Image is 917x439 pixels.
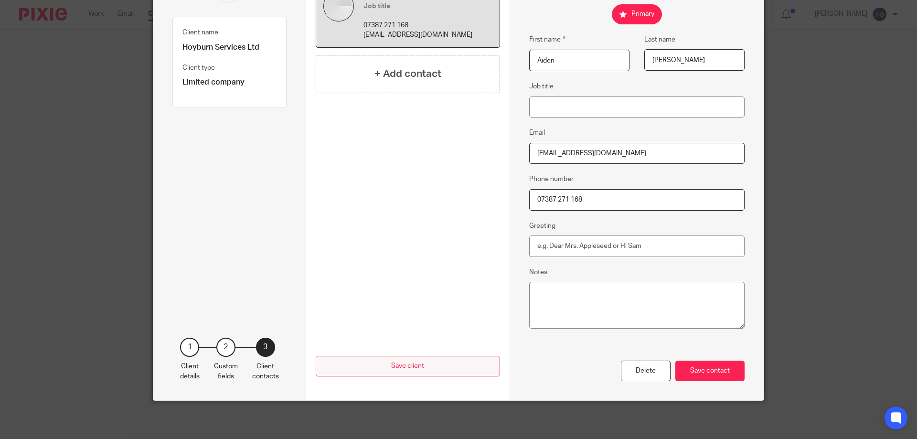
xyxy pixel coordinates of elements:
[216,338,235,357] div: 2
[529,174,574,184] label: Phone number
[316,356,500,376] button: Save client
[529,128,545,138] label: Email
[529,268,547,277] label: Notes
[621,361,671,381] div: Delete
[256,338,275,357] div: 3
[529,34,565,45] label: First name
[644,35,675,44] label: Last name
[182,43,277,53] p: Hoyburn Services Ltd
[374,66,441,81] h4: + Add contact
[529,82,554,91] label: Job title
[363,21,492,30] p: 07387 271 168
[252,362,279,381] p: Client contacts
[182,63,215,73] label: Client type
[675,361,745,381] div: Save contact
[182,28,218,37] label: Client name
[180,338,199,357] div: 1
[363,1,492,11] h5: Job title
[182,77,277,87] p: Limited company
[214,362,238,381] p: Custom fields
[529,221,555,231] label: Greeting
[180,362,200,381] p: Client details
[529,236,745,257] input: e.g. Dear Mrs. Appleseed or Hi Sam
[363,30,492,40] p: [EMAIL_ADDRESS][DOMAIN_NAME]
